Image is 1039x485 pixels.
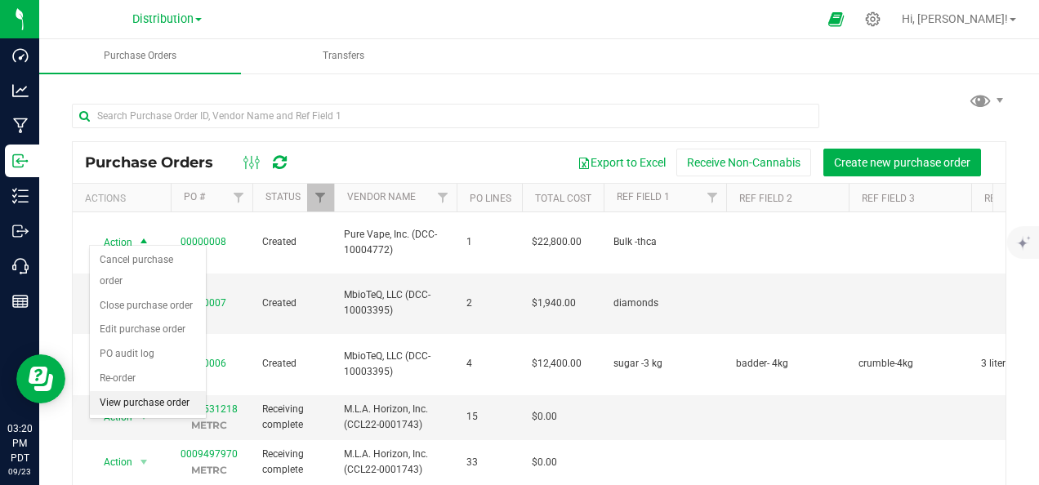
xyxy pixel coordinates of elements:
[863,11,883,27] div: Manage settings
[262,447,324,478] span: Receiving complete
[532,455,557,470] span: $0.00
[181,417,238,433] p: METRC
[262,296,324,311] span: Created
[90,318,206,342] li: Edit purchase order
[344,227,447,258] span: Pure Vape, Inc. (DCC-10004772)
[72,104,819,128] input: Search Purchase Order ID, Vendor Name and Ref Field 1
[262,356,324,372] span: Created
[82,49,198,63] span: Purchase Orders
[85,193,164,204] div: Actions
[862,193,915,204] a: Ref Field 3
[12,82,29,99] inline-svg: Analytics
[739,193,792,204] a: Ref Field 2
[818,3,854,35] span: Open Ecommerce Menu
[823,149,981,176] button: Create new purchase order
[12,153,29,169] inline-svg: Inbound
[89,231,133,254] span: Action
[181,236,226,247] a: 00000008
[430,184,457,211] a: Filter
[12,188,29,204] inline-svg: Inventory
[466,356,512,372] span: 4
[699,184,726,211] a: Filter
[344,287,447,318] span: MbioTeQ, LLC (DCC-10003395)
[12,258,29,274] inline-svg: Call Center
[85,154,230,171] span: Purchase Orders
[16,354,65,403] iframe: Resource center
[532,356,582,372] span: $12,400.00
[90,391,206,416] li: View purchase order
[12,47,29,64] inline-svg: Dashboard
[225,184,252,211] a: Filter
[466,409,512,425] span: 15
[12,118,29,134] inline-svg: Manufacturing
[613,234,716,250] span: Bulk -thca
[344,447,447,478] span: M.L.A. Horizon, Inc. (CCL22-0001743)
[181,448,238,460] a: 0009497970
[466,296,512,311] span: 2
[132,12,194,26] span: Distribution
[532,296,576,311] span: $1,940.00
[676,149,811,176] button: Receive Non-Cannabis
[347,191,416,202] a: Vendor Name
[613,296,716,311] span: diamonds
[262,402,324,433] span: Receiving complete
[466,455,512,470] span: 33
[184,191,205,202] a: PO #
[902,12,1008,25] span: Hi, [PERSON_NAME]!
[243,39,444,73] a: Transfers
[466,234,512,250] span: 1
[532,234,582,250] span: $22,800.00
[613,356,716,372] span: sugar -3 kg
[262,234,324,250] span: Created
[858,356,961,372] span: crumble-4kg
[470,193,511,204] a: PO Lines
[12,293,29,309] inline-svg: Reports
[90,367,206,391] li: Re-order
[567,149,676,176] button: Export to Excel
[736,356,839,372] span: badder- 4kg
[39,39,241,73] a: Purchase Orders
[12,223,29,239] inline-svg: Outbound
[90,342,206,367] li: PO audit log
[90,294,206,318] li: Close purchase order
[344,402,447,433] span: M.L.A. Horizon, Inc. (CCL22-0001743)
[535,193,591,204] a: Total Cost
[344,349,447,380] span: MbioTeQ, LLC (DCC-10003395)
[7,421,32,465] p: 03:20 PM PDT
[7,465,32,478] p: 09/23
[617,191,670,202] a: Ref Field 1
[301,49,386,63] span: Transfers
[307,184,334,211] a: Filter
[89,451,133,474] span: Action
[134,231,154,254] span: select
[90,248,206,293] li: Cancel purchase order
[134,451,154,474] span: select
[265,191,301,202] a: Status
[532,409,557,425] span: $0.00
[181,462,238,478] p: METRC
[181,403,238,415] a: 0009531218
[834,156,970,169] span: Create new purchase order
[984,193,1037,204] a: Ref Field 4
